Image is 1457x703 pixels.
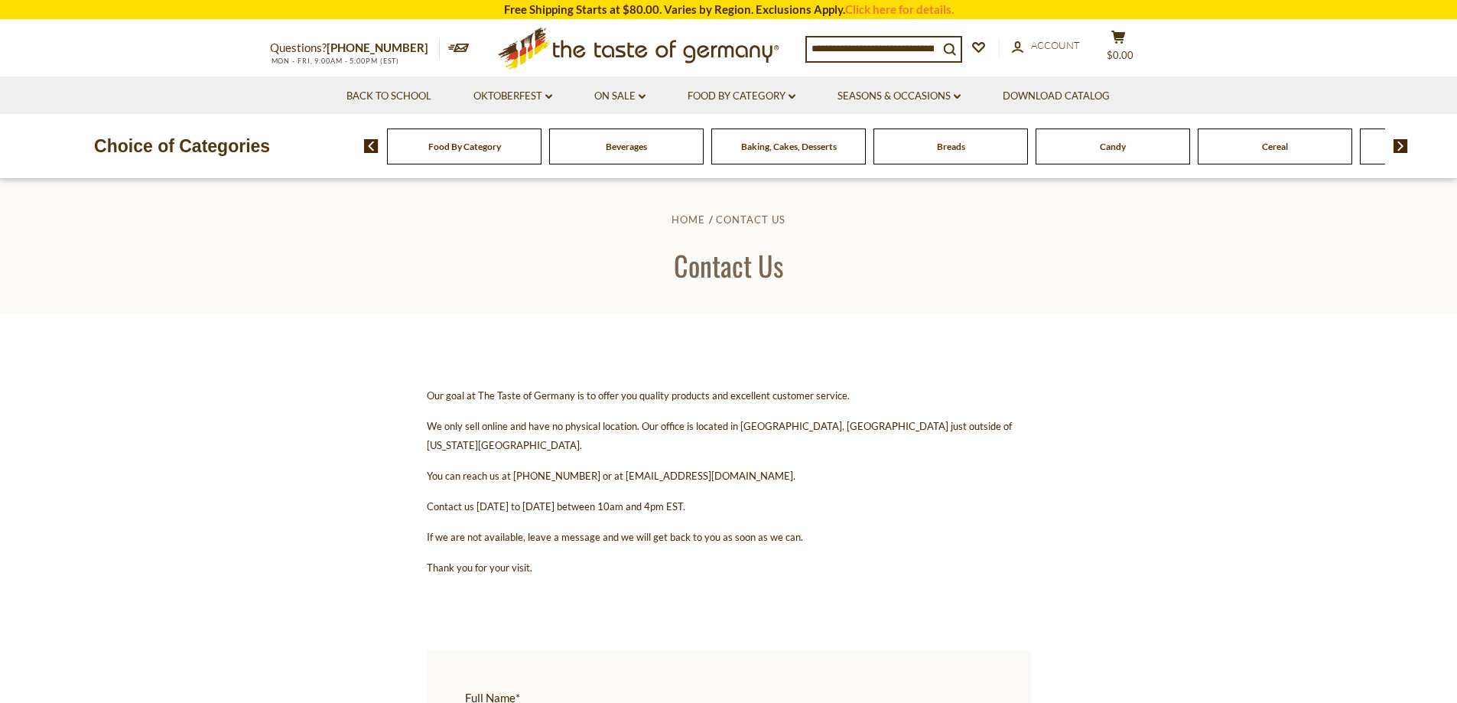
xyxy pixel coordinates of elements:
h1: Contact Us [47,248,1410,282]
a: Click here for details. [845,2,954,16]
a: Breads [937,141,965,152]
span: If we are not available, leave a message and we will get back to you as soon as we can. [427,531,803,543]
a: Contact Us [716,213,785,226]
a: Candy [1100,141,1126,152]
a: Back to School [346,88,431,105]
a: Home [672,213,705,226]
span: Thank you for your visit. [427,561,532,574]
a: Food By Category [688,88,795,105]
a: Food By Category [428,141,501,152]
button: $0.00 [1096,30,1142,68]
span: $0.00 [1107,49,1133,61]
span: Our goal at The Taste of Germany is to offer you quality products and excellent customer service. [427,389,850,402]
img: next arrow [1394,139,1408,153]
span: You can reach us at [PHONE_NUMBER] or at [EMAIL_ADDRESS][DOMAIN_NAME]. [427,470,795,482]
img: previous arrow [364,139,379,153]
a: Seasons & Occasions [837,88,961,105]
a: Beverages [606,141,647,152]
span: Account [1031,39,1080,51]
span: MON - FRI, 9:00AM - 5:00PM (EST) [270,57,400,65]
span: Contact us [DATE] to [DATE] between 10am and 4pm EST. [427,500,685,513]
a: [PHONE_NUMBER] [327,41,428,54]
a: Oktoberfest [473,88,552,105]
a: Cereal [1262,141,1288,152]
a: On Sale [594,88,646,105]
span: We only sell online and have no physical location. Our office is located in [GEOGRAPHIC_DATA], [G... [427,420,1012,451]
a: Account [1012,37,1080,54]
a: Download Catalog [1003,88,1110,105]
a: Baking, Cakes, Desserts [741,141,837,152]
p: Questions? [270,38,440,58]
